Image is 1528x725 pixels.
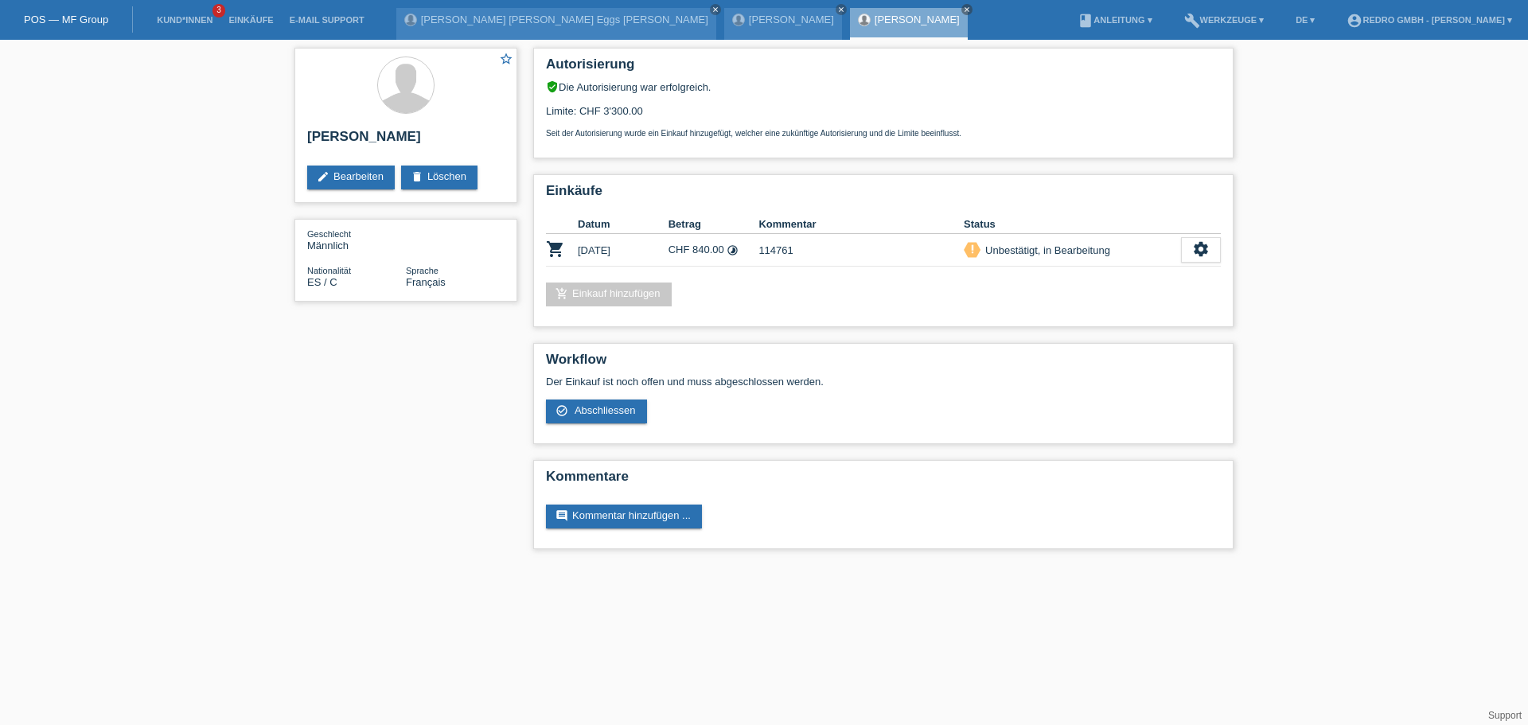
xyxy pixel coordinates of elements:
div: Die Autorisierung war erfolgreich. [546,80,1221,93]
h2: Einkäufe [546,183,1221,207]
a: close [710,4,721,15]
a: deleteLöschen [401,166,477,189]
a: E-Mail Support [282,15,372,25]
i: comment [555,509,568,522]
a: editBearbeiten [307,166,395,189]
a: [PERSON_NAME] [PERSON_NAME] Eggs [PERSON_NAME] [421,14,708,25]
i: add_shopping_cart [555,287,568,300]
i: close [711,6,719,14]
a: POS — MF Group [24,14,108,25]
a: Kund*innen [149,15,220,25]
i: close [837,6,845,14]
th: Kommentar [758,215,964,234]
a: [PERSON_NAME] [749,14,834,25]
h2: Autorisierung [546,57,1221,80]
td: 114761 [758,234,964,267]
a: add_shopping_cartEinkauf hinzufügen [546,283,672,306]
h2: Workflow [546,352,1221,376]
a: Einkäufe [220,15,281,25]
p: Seit der Autorisierung wurde ein Einkauf hinzugefügt, welcher eine zukünftige Autorisierung und d... [546,129,1221,138]
a: Support [1488,710,1522,721]
span: Nationalität [307,266,351,275]
i: delete [411,170,423,183]
a: buildWerkzeuge ▾ [1176,15,1273,25]
a: DE ▾ [1288,15,1323,25]
span: Sprache [406,266,439,275]
i: 36 Raten [727,244,739,256]
i: POSP00026699 [546,240,565,259]
a: close [836,4,847,15]
h2: [PERSON_NAME] [307,129,505,153]
i: priority_high [967,244,978,255]
i: book [1078,13,1093,29]
a: check_circle_outline Abschliessen [546,400,647,423]
a: close [961,4,973,15]
div: Unbestätigt, in Bearbeitung [980,242,1110,259]
i: build [1184,13,1200,29]
i: account_circle [1347,13,1362,29]
i: edit [317,170,329,183]
span: 3 [212,4,225,18]
i: check_circle_outline [555,404,568,417]
div: Limite: CHF 3'300.00 [546,93,1221,138]
th: Status [964,215,1181,234]
i: star_border [499,52,513,66]
i: close [963,6,971,14]
h2: Kommentare [546,469,1221,493]
a: [PERSON_NAME] [875,14,960,25]
td: [DATE] [578,234,668,267]
span: Spanien / C / 13.05.2019 [307,276,337,288]
a: star_border [499,52,513,68]
a: bookAnleitung ▾ [1070,15,1160,25]
span: Geschlecht [307,229,351,239]
span: Abschliessen [575,404,636,416]
td: CHF 840.00 [668,234,759,267]
i: settings [1192,240,1210,258]
a: account_circleRedro GmbH - [PERSON_NAME] ▾ [1339,15,1520,25]
p: Der Einkauf ist noch offen und muss abgeschlossen werden. [546,376,1221,388]
i: verified_user [546,80,559,93]
th: Betrag [668,215,759,234]
span: Français [406,276,446,288]
a: commentKommentar hinzufügen ... [546,505,702,528]
div: Männlich [307,228,406,251]
th: Datum [578,215,668,234]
